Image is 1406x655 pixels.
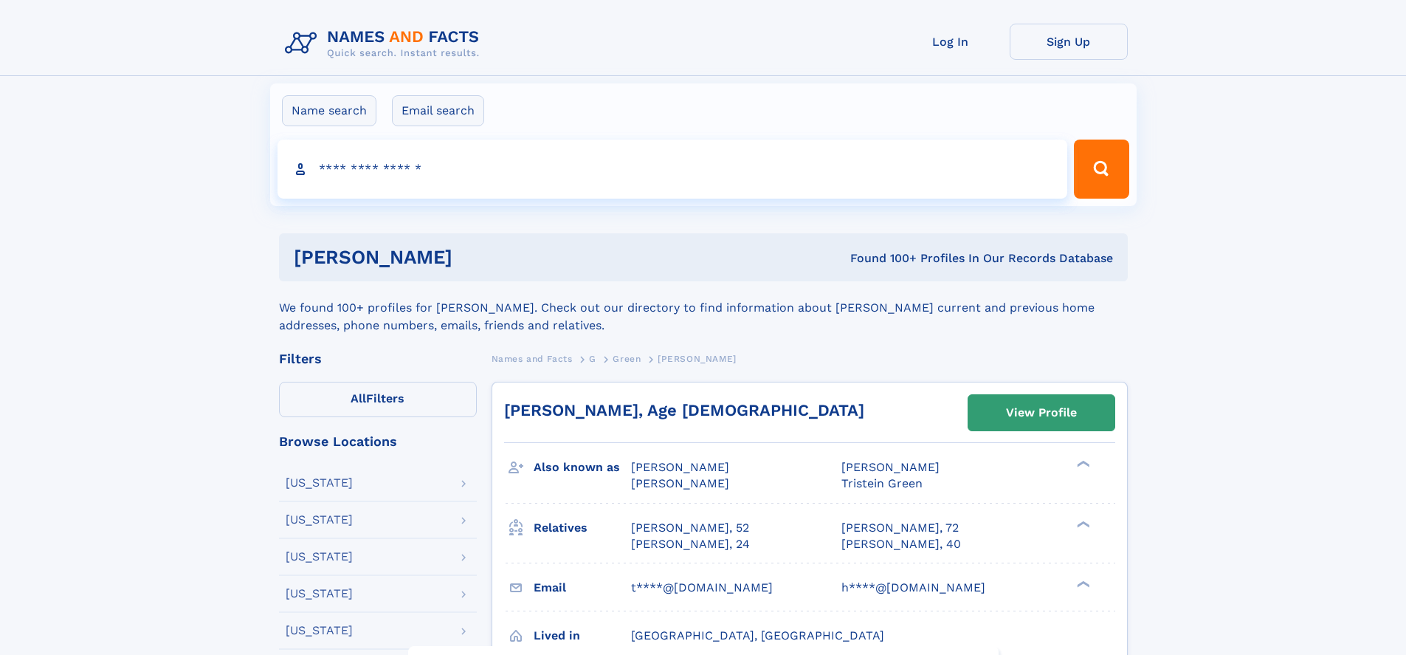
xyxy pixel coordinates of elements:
[534,623,631,648] h3: Lived in
[534,455,631,480] h3: Also known as
[658,354,737,364] span: [PERSON_NAME]
[286,514,353,526] div: [US_STATE]
[1010,24,1128,60] a: Sign Up
[286,477,353,489] div: [US_STATE]
[841,536,961,552] a: [PERSON_NAME], 40
[286,588,353,600] div: [US_STATE]
[279,435,477,448] div: Browse Locations
[589,349,596,368] a: G
[279,352,477,366] div: Filters
[351,391,366,405] span: All
[278,140,1068,199] input: search input
[1073,519,1091,529] div: ❯
[631,628,884,642] span: [GEOGRAPHIC_DATA], [GEOGRAPHIC_DATA]
[589,354,596,364] span: G
[631,536,750,552] a: [PERSON_NAME], 24
[631,460,729,474] span: [PERSON_NAME]
[1074,140,1128,199] button: Search Button
[294,248,652,267] h1: [PERSON_NAME]
[651,250,1113,267] div: Found 100+ Profiles In Our Records Database
[613,349,641,368] a: Green
[392,95,484,126] label: Email search
[279,281,1128,335] div: We found 100+ profiles for [PERSON_NAME]. Check out our directory to find information about [PERS...
[279,382,477,417] label: Filters
[841,476,923,490] span: Tristein Green
[1006,396,1077,430] div: View Profile
[1073,459,1091,469] div: ❯
[504,401,864,419] a: [PERSON_NAME], Age [DEMOGRAPHIC_DATA]
[841,460,940,474] span: [PERSON_NAME]
[631,520,749,536] a: [PERSON_NAME], 52
[286,551,353,563] div: [US_STATE]
[1073,579,1091,589] div: ❯
[534,515,631,541] h3: Relatives
[631,476,729,490] span: [PERSON_NAME]
[286,625,353,637] div: [US_STATE]
[534,575,631,600] h3: Email
[613,354,641,364] span: Green
[282,95,376,126] label: Name search
[279,24,492,64] img: Logo Names and Facts
[492,349,573,368] a: Names and Facts
[841,520,959,536] a: [PERSON_NAME], 72
[968,395,1114,431] a: View Profile
[892,24,1010,60] a: Log In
